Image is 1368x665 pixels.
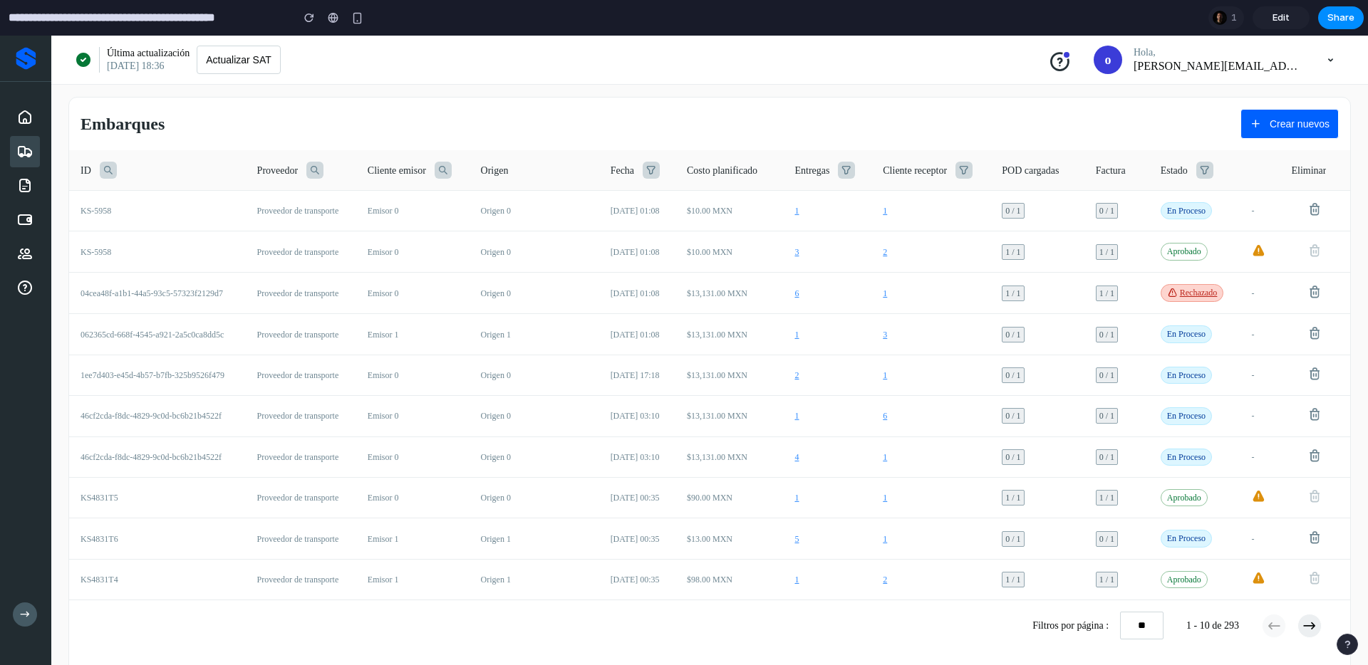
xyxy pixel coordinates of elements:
span: 2 [883,211,887,221]
p: Aprobado [1167,457,1201,467]
span: 1 [883,457,887,467]
span: KS4831T5 [81,457,118,467]
span: Eliminar [1291,127,1326,142]
span: Costo planificado [687,127,757,142]
span: 0 / 1 [1005,335,1020,344]
span: [DATE] 03:10 [611,417,660,426]
span: 5 [794,498,799,508]
p: En proceso [1167,335,1206,345]
td: Emisor 0 [356,196,470,236]
span: 0 / 1 [1099,335,1114,344]
span: [DATE] 03:10 [611,375,660,385]
span: 6 [794,253,799,263]
span: Fecha [611,127,634,142]
span: [DATE] 00:35 [611,539,660,549]
span: 1ee7d403-e45d-4b57-b7fb-325b9526f479 [81,335,224,345]
span: 1 [794,457,799,467]
span: Factura [1096,127,1126,142]
span: [DATE] 01:08 [611,211,660,221]
td: Proveedor de transporte [246,442,356,483]
span: Cliente emisor [368,127,426,142]
td: $90.00 MXN [675,442,784,483]
span: KS4831T4 [81,539,118,549]
span: 1 [883,498,887,508]
span: 1 [1231,11,1241,25]
span: [DATE] 01:08 [611,294,660,304]
span: Origen 0 [481,375,511,385]
td: Emisor 0 [356,401,470,441]
td: $98.00 MXN [675,523,784,564]
p: Rechazado [1180,252,1218,262]
span: Estado [1161,127,1188,142]
span: 0 / 1 [1099,417,1114,426]
td: Emisor 0 [356,442,470,483]
p: En proceso [1167,498,1206,508]
span: [DATE] 17:18 [611,335,660,345]
span: Filtros por página : [1032,582,1109,597]
span: 1 [794,170,799,180]
span: [DATE] 00:35 [611,498,660,508]
span: KS4831T6 [81,498,118,508]
span: 0 / 1 [1099,499,1114,508]
p: [DATE] 18:36 [107,24,165,37]
span: 1 [883,170,887,180]
span: [DATE] 00:35 [611,457,660,467]
td: - [1240,278,1280,319]
span: 062365cd-668f-4545-a921-2a5c0ca8dd5c [81,294,224,304]
span: Cliente receptor [883,127,947,142]
p: Aprobado [1167,539,1201,549]
span: Actualizar SAT [206,19,271,29]
span: Origen 0 [481,170,511,180]
div: Cuentas por pagar [10,169,40,200]
td: Proveedor de transporte [246,483,356,523]
td: Proveedor de transporte [246,236,356,278]
p: Hola, [1134,11,1305,23]
td: $13,131.00 MXN [675,236,784,278]
h4: Embarques [81,78,165,99]
td: Proveedor de transporte [246,278,356,319]
td: Emisor 0 [356,319,470,360]
span: Origen 0 [481,211,511,221]
p: oscar@solvento.mx [1134,23,1305,37]
span: Origen 0 [481,457,511,467]
td: $13,131.00 MXN [675,360,784,401]
span: 2 [883,539,887,549]
span: 1 / 1 [1005,253,1020,262]
span: 1 / 1 [1099,458,1114,466]
span: 1 / 1 [1099,540,1114,548]
span: Proveedor [257,127,299,142]
td: Proveedor de transporte [246,401,356,441]
span: 0 / 1 [1099,376,1114,384]
span: 0 / 1 [1005,295,1020,303]
td: Proveedor de transporte [246,319,356,360]
div: Facturas [10,135,40,166]
span: 0 / 1 [1005,376,1020,384]
span: POD cargadas [1002,127,1059,142]
span: 0 / 1 [1099,171,1114,179]
span: KS-5958 [81,170,111,180]
td: Proveedor de transporte [246,155,356,196]
span: 1 / 1 [1005,540,1020,548]
div: Embarques [10,100,40,132]
span: 0 / 1 [1099,295,1114,303]
span: Entregas [794,127,829,142]
span: 3 [883,294,887,304]
a: Edit [1253,6,1310,29]
p: Aprobado [1167,211,1201,221]
span: 1 [794,375,799,385]
span: 1 / 1 [1099,212,1114,221]
td: Emisor 0 [356,155,470,196]
span: 0 / 1 [1005,171,1020,179]
span: 46cf2cda-f8dc-4829-9c0d-bc6b21b4522f [81,375,222,385]
span: Crear nuevos [1270,83,1330,93]
span: Origen 1 [481,294,511,304]
td: $13,131.00 MXN [675,278,784,319]
p: En proceso [1167,375,1206,385]
span: 1 / 1 [1099,253,1114,262]
td: Proveedor de transporte [246,523,356,564]
td: $13,131.00 MXN [675,401,784,441]
td: $13.00 MXN [675,483,784,523]
span: 1 [883,335,887,345]
p: En proceso [1167,293,1206,303]
span: 1 - 10 de 293 [1186,582,1239,597]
